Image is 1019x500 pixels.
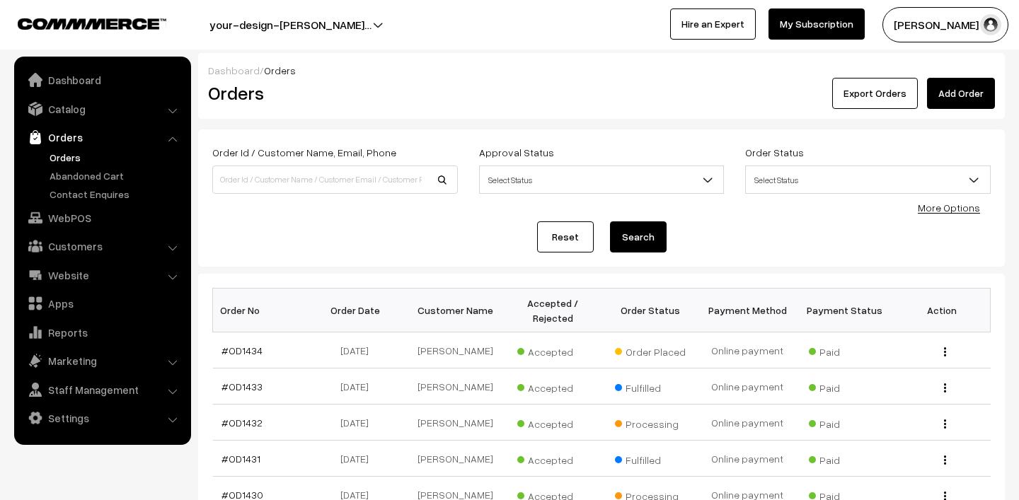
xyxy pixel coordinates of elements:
a: Contact Enquires [46,187,186,202]
img: Menu [944,455,946,465]
a: Customers [18,233,186,259]
th: Accepted / Rejected [505,289,601,332]
span: Paid [809,413,880,431]
td: [DATE] [310,441,407,477]
th: Order Date [310,289,407,332]
a: #OD1431 [221,453,260,465]
span: Order Placed [615,341,686,359]
a: Add Order [927,78,995,109]
a: More Options [918,202,980,214]
a: #OD1434 [221,344,263,356]
input: Order Id / Customer Name / Customer Email / Customer Phone [212,165,458,194]
span: Accepted [517,413,588,431]
a: Dashboard [18,67,186,93]
span: Select Status [745,165,991,194]
span: Accepted [517,449,588,467]
td: [PERSON_NAME] [407,368,504,405]
div: / [208,63,995,78]
span: Orders [264,64,296,76]
a: Staff Management [18,377,186,402]
td: Online payment [698,368,795,405]
th: Customer Name [407,289,504,332]
img: user [980,14,1001,35]
button: Search [610,221,667,252]
td: Online payment [698,441,795,477]
img: COMMMERCE [18,18,166,29]
label: Order Id / Customer Name, Email, Phone [212,145,396,160]
a: Settings [18,405,186,431]
td: Online payment [698,332,795,368]
a: WebPOS [18,205,186,231]
a: Apps [18,291,186,316]
a: Orders [18,124,186,150]
th: Order Status [601,289,698,332]
span: Accepted [517,341,588,359]
span: Paid [809,341,880,359]
span: Select Status [479,165,725,194]
th: Payment Status [796,289,893,332]
a: Dashboard [208,64,260,76]
span: Processing [615,413,686,431]
a: COMMMERCE [18,14,142,31]
span: Paid [809,377,880,395]
label: Approval Status [479,145,554,160]
img: Menu [944,419,946,429]
a: Catalog [18,96,186,122]
td: [DATE] [310,368,407,405]
span: Fulfilled [615,449,686,467]
a: Abandoned Cart [46,168,186,183]
span: Fulfilled [615,377,686,395]
td: [DATE] [310,332,407,368]
a: Hire an Expert [670,8,756,40]
th: Payment Method [698,289,795,332]
a: Reset [537,221,594,252]
td: [PERSON_NAME] [407,405,504,441]
button: [PERSON_NAME] N.P [882,7,1008,42]
span: Select Status [746,168,990,192]
span: Paid [809,449,880,467]
span: Select Status [480,168,724,192]
a: #OD1433 [221,380,263,393]
th: Order No [213,289,310,332]
img: Menu [944,383,946,393]
span: Accepted [517,377,588,395]
button: your-design-[PERSON_NAME]… [160,7,421,42]
a: Reports [18,320,186,345]
label: Order Status [745,145,804,160]
td: [PERSON_NAME] [407,441,504,477]
button: Export Orders [832,78,918,109]
h2: Orders [208,82,456,104]
img: Menu [944,347,946,356]
td: Online payment [698,405,795,441]
a: Marketing [18,348,186,373]
td: [PERSON_NAME] [407,332,504,368]
th: Action [893,289,990,332]
a: Website [18,262,186,288]
td: [DATE] [310,405,407,441]
a: My Subscription [768,8,865,40]
a: #OD1432 [221,417,263,429]
a: Orders [46,150,186,165]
